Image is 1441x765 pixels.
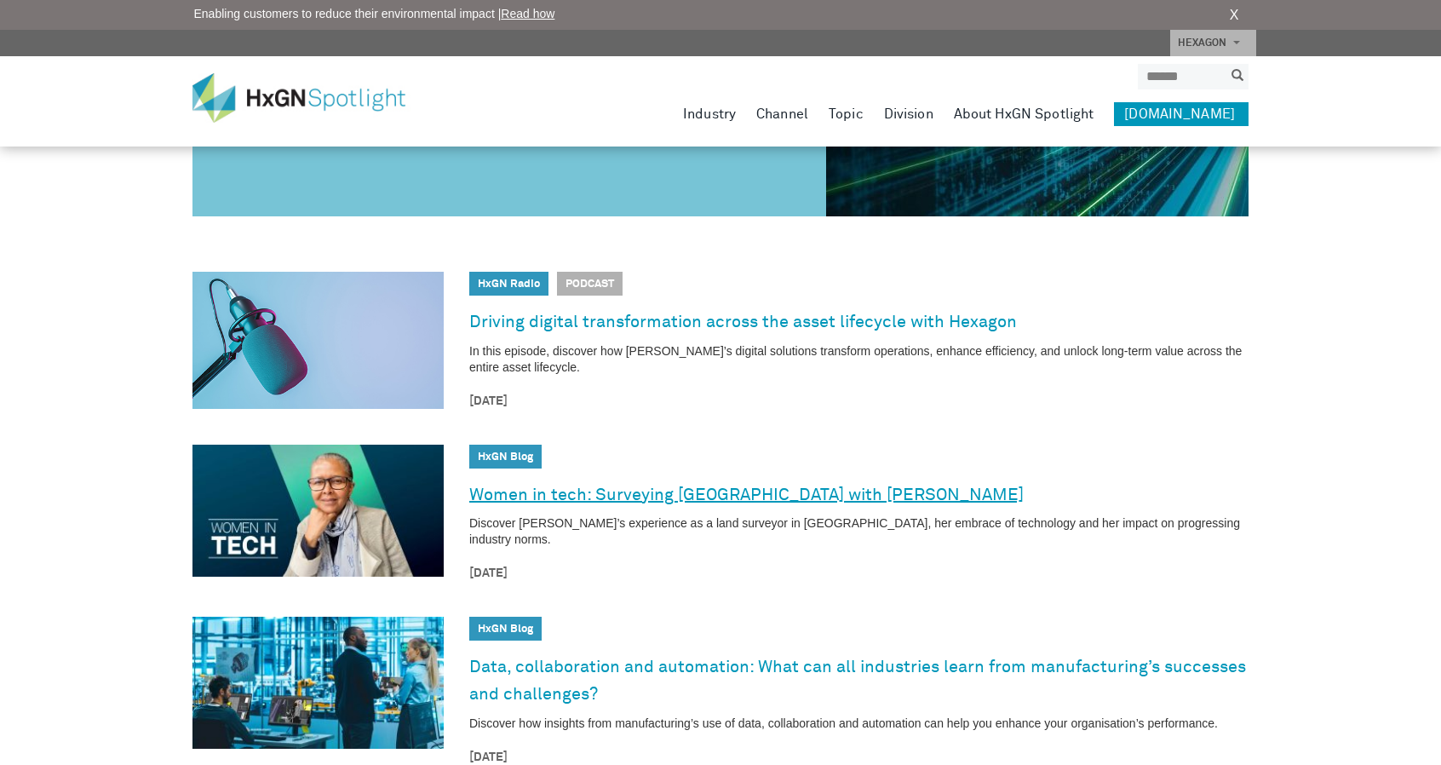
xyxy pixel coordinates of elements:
[469,393,1249,411] time: [DATE]
[756,102,808,126] a: Channel
[478,624,533,635] a: HxGN Blog
[683,102,736,126] a: Industry
[194,5,555,23] span: Enabling customers to reduce their environmental impact |
[1230,5,1239,26] a: X
[884,102,933,126] a: Division
[469,565,1249,583] time: [DATE]
[954,102,1094,126] a: About HxGN Spotlight
[469,515,1249,548] p: Discover [PERSON_NAME]’s experience as a land surveyor in [GEOGRAPHIC_DATA], her embrace of techn...
[469,653,1249,709] a: Data, collaboration and automation: What can all industries learn from manufacturing’s successes ...
[829,102,864,126] a: Topic
[478,452,533,463] a: HxGN Blog
[469,308,1017,336] a: Driving digital transformation across the asset lifecycle with Hexagon
[1114,102,1249,126] a: [DOMAIN_NAME]
[469,481,1024,509] a: Women in tech: Surveying [GEOGRAPHIC_DATA] with [PERSON_NAME]
[469,343,1249,376] p: In this episode, discover how [PERSON_NAME]’s digital solutions transform operations, enhance eff...
[478,279,540,290] a: HxGN Radio
[557,272,623,296] span: Podcast
[192,445,444,577] img: Women in tech: Surveying South Africa with Tumeka Bikitsha
[501,7,554,20] a: Read how
[469,716,1249,732] p: Discover how insights from manufacturing’s use of data, collaboration and automation can help you...
[1170,30,1256,56] a: HEXAGON
[192,272,444,408] img: Driving digital transformation across the asset lifecycle with Hexagon
[192,73,431,123] img: HxGN Spotlight
[192,617,444,749] img: Data, collaboration and automation: What can all industries learn from manufacturing’s successes ...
